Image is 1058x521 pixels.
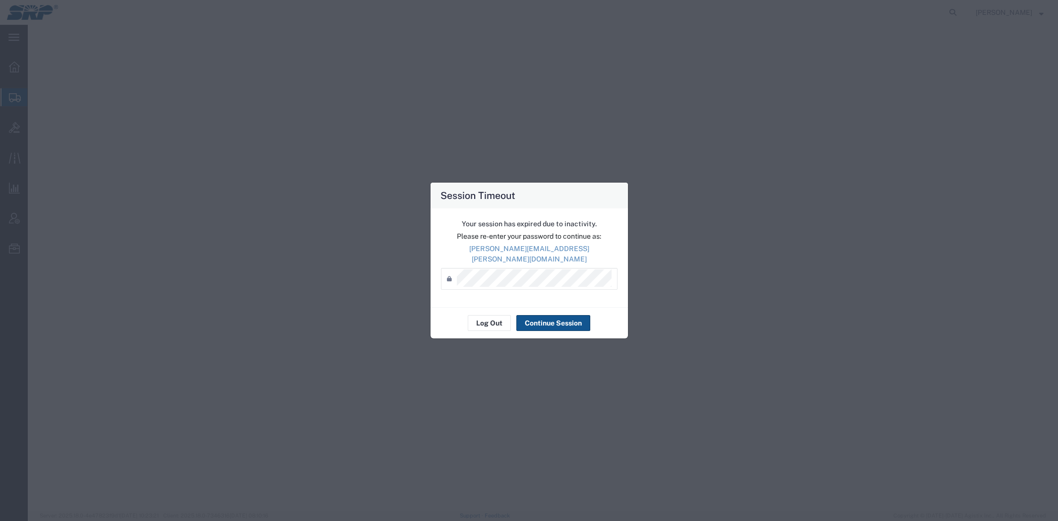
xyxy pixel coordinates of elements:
p: Your session has expired due to inactivity. [441,219,618,229]
button: Log Out [468,315,511,331]
p: [PERSON_NAME][EMAIL_ADDRESS][PERSON_NAME][DOMAIN_NAME] [441,244,618,264]
h4: Session Timeout [440,188,515,202]
p: Please re-enter your password to continue as: [441,231,618,242]
button: Continue Session [516,315,590,331]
